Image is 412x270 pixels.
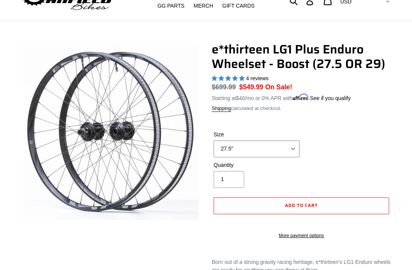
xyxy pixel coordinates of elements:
[154,1,188,11] a: GG PARTS
[310,95,351,101] a: See if you qualify - Learn more about Affirm Financing (opens in modal)
[214,161,299,169] label: Quantity
[265,82,292,92] span: On Sale!
[194,3,213,9] span: MERCH
[214,232,389,239] a: More payment options
[239,83,263,91] span: $549.99
[236,95,245,101] span: $46
[212,75,246,81] span: 5.00 stars
[158,3,185,9] span: GG PARTS
[214,197,389,214] button: Add to cart
[212,92,351,102] p: Starting at /mo or 0% APR with .
[212,42,391,71] h1: e*thirteen LG1 Plus Enduro Wheelset - Boost (27.5 OR 29)
[285,202,318,209] span: Add to cart
[293,94,309,100] span: Affirm
[222,3,255,9] span: GIFT CARDS
[246,75,269,81] span: 4 reviews
[219,1,259,11] a: GIFT CARDS
[212,105,231,112] a: Shipping
[190,1,217,11] a: MERCH
[212,105,391,112] div: calculated at checkout.
[212,83,236,91] s: $699.99
[214,131,299,139] label: Size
